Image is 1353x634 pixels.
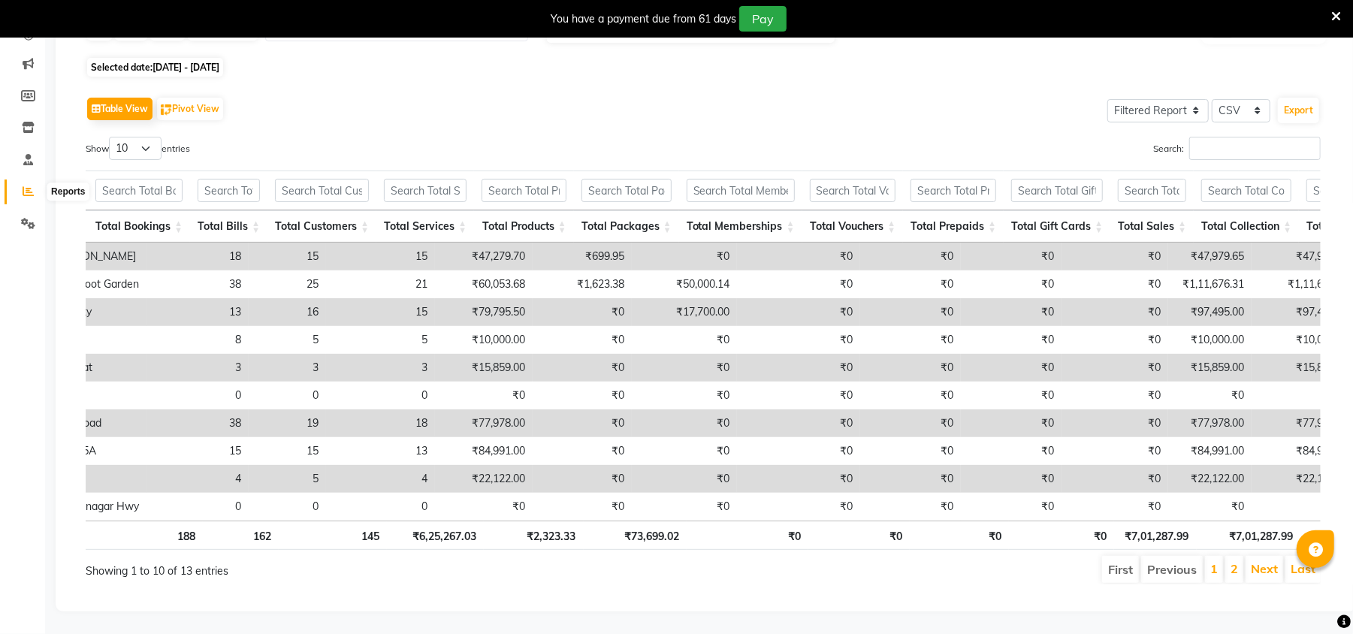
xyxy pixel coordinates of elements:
[1251,561,1278,576] a: Next
[737,437,860,465] td: ₹0
[275,179,369,202] input: Search Total Customers
[860,354,961,382] td: ₹0
[279,521,387,550] th: 145
[903,210,1004,243] th: Total Prepaids: activate to sort column ascending
[249,354,326,382] td: 3
[1062,354,1168,382] td: ₹0
[1062,409,1168,437] td: ₹0
[249,437,326,465] td: 15
[249,409,326,437] td: 19
[86,554,587,579] div: Showing 1 to 10 of 13 entries
[435,243,533,270] td: ₹47,279.70
[326,493,435,521] td: 0
[326,409,435,437] td: 18
[146,437,249,465] td: 15
[961,298,1062,326] td: ₹0
[737,354,860,382] td: ₹0
[1210,561,1218,576] a: 1
[435,270,533,298] td: ₹60,053.68
[87,98,153,120] button: Table View
[435,465,533,493] td: ₹22,122.00
[1114,521,1196,550] th: ₹7,01,287.99
[961,465,1062,493] td: ₹0
[146,354,249,382] td: 3
[961,437,1062,465] td: ₹0
[808,521,910,550] th: ₹0
[44,354,146,382] td: Panghat
[1062,270,1168,298] td: ₹0
[384,179,467,202] input: Search Total Services
[249,243,326,270] td: 15
[961,409,1062,437] td: ₹0
[435,382,533,409] td: ₹0
[860,326,961,354] td: ₹0
[482,179,566,202] input: Search Total Products
[44,270,146,298] td: Meghdoot Garden
[1062,465,1168,493] td: ₹0
[1153,137,1321,160] label: Search:
[737,298,860,326] td: ₹0
[551,11,736,27] div: You have a payment due from 61 days
[1062,298,1168,326] td: ₹0
[632,243,737,270] td: ₹0
[737,270,860,298] td: ₹0
[1168,243,1252,270] td: ₹47,979.65
[249,298,326,326] td: 16
[44,382,146,409] td: Jaipur
[87,58,223,77] span: Selected date:
[1110,210,1194,243] th: Total Sales: activate to sort column ascending
[810,179,896,202] input: Search Total Vouchers
[198,179,260,202] input: Search Total Bills
[737,409,860,437] td: ₹0
[435,298,533,326] td: ₹79,795.50
[632,354,737,382] td: ₹0
[146,326,249,354] td: 8
[737,243,860,270] td: ₹0
[1231,561,1238,576] a: 2
[44,493,146,521] td: Gandhinagar Hwy
[860,298,961,326] td: ₹0
[533,354,632,382] td: ₹0
[533,243,632,270] td: ₹699.95
[961,382,1062,409] td: ₹0
[802,210,904,243] th: Total Vouchers: activate to sort column ascending
[961,354,1062,382] td: ₹0
[632,270,737,298] td: ₹50,000.14
[1168,493,1252,521] td: ₹0
[203,521,279,550] th: 162
[249,465,326,493] td: 5
[1168,437,1252,465] td: ₹84,991.00
[1168,326,1252,354] td: ₹10,000.00
[1004,210,1110,243] th: Total Gift Cards: activate to sort column ascending
[632,465,737,493] td: ₹0
[153,62,219,73] span: [DATE] - [DATE]
[581,179,672,202] input: Search Total Packages
[961,270,1062,298] td: ₹0
[1062,493,1168,521] td: ₹0
[326,326,435,354] td: 5
[44,326,146,354] td: Indore
[435,437,533,465] td: ₹84,991.00
[146,243,249,270] td: 18
[860,270,961,298] td: ₹0
[435,326,533,354] td: ₹10,000.00
[632,382,737,409] td: ₹0
[737,326,860,354] td: ₹0
[1189,137,1321,160] input: Search:
[860,493,961,521] td: ₹0
[910,521,1009,550] th: ₹0
[86,137,190,160] label: Show entries
[1062,437,1168,465] td: ₹0
[739,6,787,32] button: Pay
[737,465,860,493] td: ₹0
[44,298,146,326] td: Aerocity
[157,98,223,120] button: Pivot View
[687,179,795,202] input: Search Total Memberships
[88,210,190,243] th: Total Bookings: activate to sort column ascending
[1201,179,1291,202] input: Search Total Collection
[632,409,737,437] td: ₹0
[109,137,162,160] select: Showentries
[860,465,961,493] td: ₹0
[533,326,632,354] td: ₹0
[860,409,961,437] td: ₹0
